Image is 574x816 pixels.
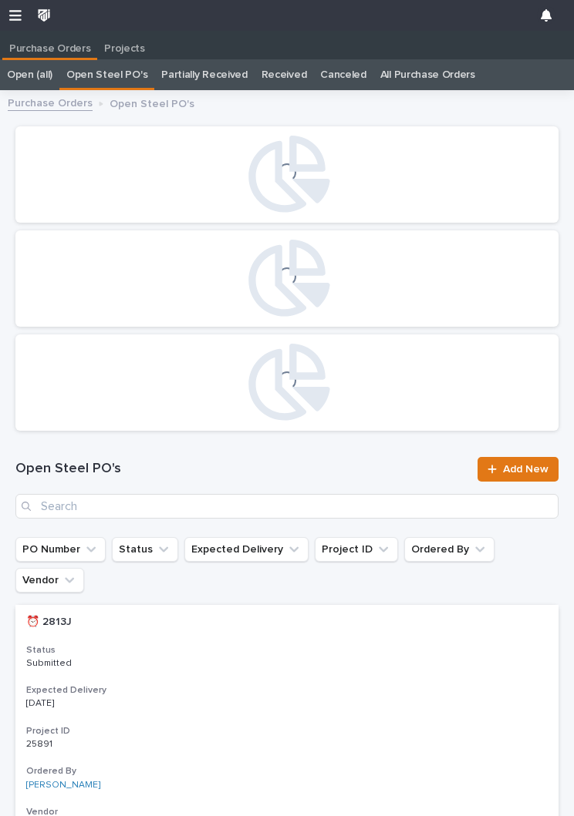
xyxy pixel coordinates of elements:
p: [DATE] [26,698,155,709]
h3: Expected Delivery [26,684,548,697]
button: Expected Delivery [184,537,309,562]
a: Purchase Orders [8,93,93,111]
a: Canceled [320,59,366,90]
input: Search [15,494,559,519]
p: Purchase Orders [9,31,90,55]
a: Partially Received [161,59,247,90]
button: PO Number [15,537,106,562]
h3: Ordered By [26,765,548,777]
p: 25891 [26,736,56,750]
p: Open Steel PO's [110,94,194,111]
button: Ordered By [404,537,495,562]
a: Open Steel PO's [66,59,147,90]
button: Vendor [15,568,84,593]
p: Projects [104,31,145,55]
h3: Project ID [26,725,548,737]
button: Project ID [315,537,398,562]
a: All Purchase Orders [380,59,475,90]
a: [PERSON_NAME] [26,780,100,791]
a: Purchase Orders [2,31,97,58]
h1: Open Steel PO's [15,460,468,479]
p: ⏰ 2813J [26,613,75,629]
button: Status [112,537,178,562]
p: Submitted [26,658,155,669]
h3: Status [26,644,548,656]
a: Received [262,59,307,90]
a: Open (all) [7,59,52,90]
a: Projects [97,31,152,60]
span: Add New [503,464,549,475]
img: wkUhmAIORKewsuZNaXNB [34,5,54,25]
a: Add New [478,457,559,482]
